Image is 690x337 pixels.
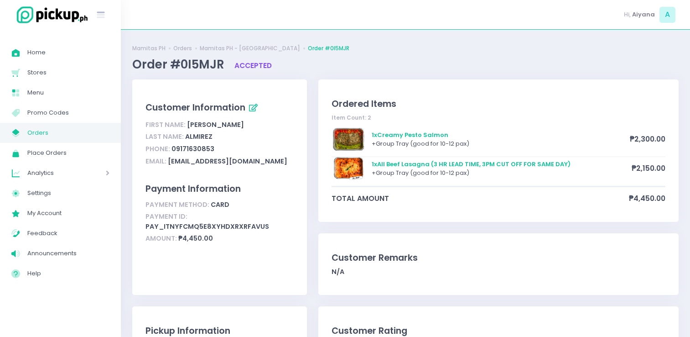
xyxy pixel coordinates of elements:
[27,127,109,139] span: Orders
[145,182,293,195] div: Payment Information
[27,268,109,279] span: Help
[173,44,192,53] a: Orders
[308,44,349,53] a: Order #0I5MJR
[332,267,665,277] div: N/A
[27,147,109,159] span: Place Orders
[145,157,166,166] span: Email:
[132,44,166,53] a: Mamitas PH
[200,44,300,53] a: Mamitas PH - [GEOGRAPHIC_DATA]
[132,56,227,73] span: Order #0I5MJR
[332,251,665,264] div: Customer Remarks
[659,7,675,23] span: A
[27,187,109,199] span: Settings
[27,107,109,119] span: Promo Codes
[145,100,293,116] div: Customer Information
[332,97,665,111] div: Ordered Items
[632,10,655,19] span: Aiyana
[234,61,272,70] span: accepted
[145,132,184,141] span: Last Name:
[145,155,293,168] div: [EMAIL_ADDRESS][DOMAIN_NAME]
[145,199,293,211] div: card
[145,143,293,155] div: 09171630853
[27,247,109,259] span: Announcements
[145,211,293,233] div: pay_itNyfcmQ5E8xYHdXrxRfavUS
[332,114,665,122] div: Item Count: 2
[145,233,293,245] div: ₱4,450.00
[145,144,170,153] span: Phone:
[145,200,209,209] span: Payment Method:
[629,193,665,204] span: ₱4,450.00
[27,67,109,79] span: Stores
[27,47,109,58] span: Home
[11,5,89,25] img: logo
[27,167,80,179] span: Analytics
[27,207,109,219] span: My Account
[145,234,177,243] span: Amount:
[624,10,631,19] span: Hi,
[27,227,109,239] span: Feedback
[332,193,629,204] span: total amount
[145,120,186,129] span: First Name:
[27,87,109,99] span: Menu
[145,119,293,131] div: [PERSON_NAME]
[145,131,293,143] div: Almirez
[145,212,187,221] span: Payment ID:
